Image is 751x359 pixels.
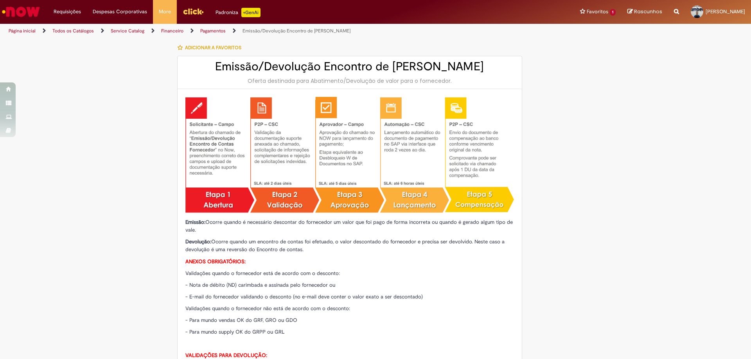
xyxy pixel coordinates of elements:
p: +GenAi [241,8,261,17]
strong: Devolução: [185,238,211,245]
div: Padroniza [216,8,261,17]
a: Página inicial [9,28,36,34]
strong: ANEXOS OBRIGATÓRIOS: [185,258,246,265]
span: - E-mail do fornecedor validando o desconto (no e-mail deve conter o valor exato a ser descontado) [185,293,423,300]
a: Todos os Catálogos [52,28,94,34]
span: Ocorre quando é necessário descontar do fornecedor um valor que foi pago de forma incorreta ou qu... [185,219,513,233]
a: Service Catalog [111,28,144,34]
img: click_logo_yellow_360x200.png [183,5,204,17]
span: Favoritos [587,8,608,16]
a: Rascunhos [627,8,662,16]
span: Adicionar a Favoritos [185,45,241,51]
span: Rascunhos [634,8,662,15]
span: Validações quando o fornecedor está de acordo com o desconto: [185,270,340,277]
a: Emissão/Devolução Encontro de [PERSON_NAME] [243,28,350,34]
span: Ocorre quando um encontro de contas foi efetuado, o valor descontado do fornecedor e precisa ser ... [185,238,505,253]
a: Pagamentos [200,28,226,34]
span: Validações quando o fornecedor não está de acordo com o desconto: [185,305,350,312]
span: - Nota de débito (ND) carimbada e assinada pelo fornecedor ou [185,282,335,288]
img: ServiceNow [1,4,41,20]
span: Requisições [54,8,81,16]
span: [PERSON_NAME] [706,8,745,15]
span: Despesas Corporativas [93,8,147,16]
strong: Emissão: [185,219,205,225]
div: Oferta destinada para Abatimento/Devolução de valor para o fornecedor. [185,77,514,85]
span: - Para mundo supply OK do GRPP ou GRL [185,329,285,335]
a: Financeiro [161,28,183,34]
span: - Para mundo vendas OK do GRF, GRO ou GDO [185,317,297,323]
ul: Trilhas de página [6,24,495,38]
button: Adicionar a Favoritos [177,39,246,56]
span: 1 [610,9,616,16]
strong: VALIDAÇÕES PARA DEVOLUÇÃO: [185,352,267,359]
span: More [159,8,171,16]
h2: Emissão/Devolução Encontro de [PERSON_NAME] [185,60,514,73]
